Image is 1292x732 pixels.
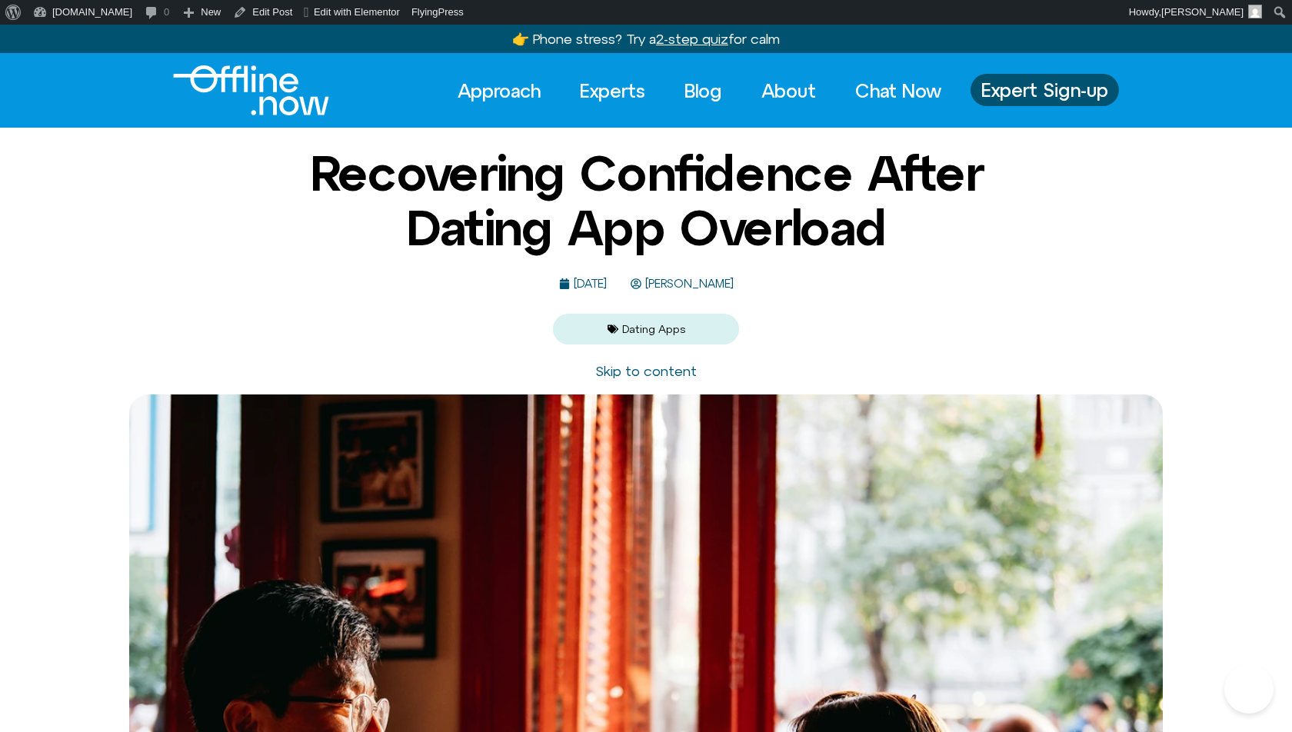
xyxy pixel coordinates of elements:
u: 2-step quiz [656,31,728,47]
a: Expert Sign-up [971,74,1119,106]
a: About [748,74,830,108]
span: [PERSON_NAME] [1161,6,1244,18]
a: [PERSON_NAME] [631,278,734,291]
a: Chat Now [841,74,955,108]
span: Edit with Elementor [314,6,400,18]
nav: Menu [444,74,955,108]
a: Skip to content [595,363,697,379]
a: Dating Apps [622,323,685,335]
div: Logo [173,65,303,115]
a: Experts [566,74,659,108]
a: [DATE] [559,278,607,291]
a: 👉 Phone stress? Try a2-step quizfor calm [512,31,780,47]
a: Blog [671,74,736,108]
time: [DATE] [574,277,607,290]
a: Approach [444,74,554,108]
span: Expert Sign-up [981,80,1108,100]
img: offline.now [173,65,329,115]
span: [PERSON_NAME] [641,278,734,291]
iframe: Botpress [1224,664,1274,714]
h1: Recovering Confidence After Dating App Overload [273,146,1019,255]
